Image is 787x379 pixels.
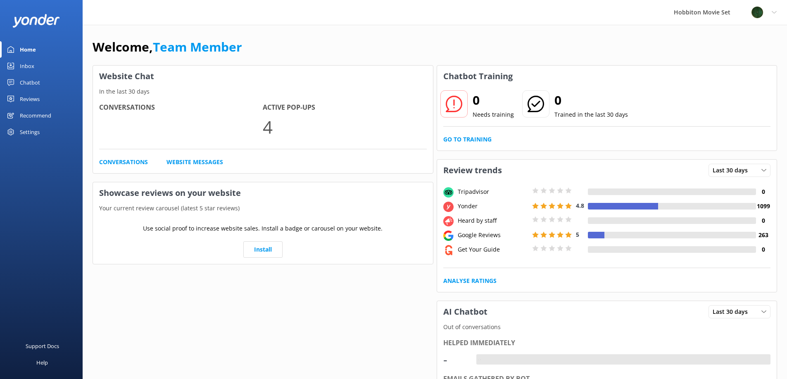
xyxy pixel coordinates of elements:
[437,301,494,323] h3: AI Chatbot
[756,216,770,225] h4: 0
[437,160,508,181] h3: Review trends
[756,202,770,211] h4: 1099
[20,74,40,91] div: Chatbot
[153,38,242,55] a: Team Member
[20,107,51,124] div: Recommend
[443,135,492,144] a: Go to Training
[751,6,763,19] img: 34-1625720359.png
[756,187,770,196] h4: 0
[20,124,40,140] div: Settings
[12,14,60,28] img: yonder-white-logo.png
[99,102,263,113] h4: Conversations
[473,90,514,110] h2: 0
[93,182,433,204] h3: Showcase reviews on your website
[243,241,283,258] a: Install
[443,338,771,348] div: Helped immediately
[36,354,48,371] div: Help
[263,113,426,141] p: 4
[93,66,433,87] h3: Website Chat
[756,245,770,254] h4: 0
[713,307,753,316] span: Last 30 days
[456,216,530,225] div: Heard by staff
[713,166,753,175] span: Last 30 days
[456,202,530,211] div: Yonder
[437,66,519,87] h3: Chatbot Training
[443,276,497,285] a: Analyse Ratings
[93,37,242,57] h1: Welcome,
[554,90,628,110] h2: 0
[263,102,426,113] h4: Active Pop-ups
[20,91,40,107] div: Reviews
[437,323,777,332] p: Out of conversations
[20,58,34,74] div: Inbox
[166,158,223,167] a: Website Messages
[93,204,433,213] p: Your current review carousel (latest 5 star reviews)
[20,41,36,58] div: Home
[456,231,530,240] div: Google Reviews
[456,187,530,196] div: Tripadvisor
[756,231,770,240] h4: 263
[576,202,584,210] span: 4.8
[99,158,148,167] a: Conversations
[456,245,530,254] div: Get Your Guide
[143,224,383,233] p: Use social proof to increase website sales. Install a badge or carousel on your website.
[93,87,433,96] p: In the last 30 days
[554,110,628,119] p: Trained in the last 30 days
[473,110,514,119] p: Needs training
[576,231,579,238] span: 5
[443,350,468,370] div: -
[26,338,59,354] div: Support Docs
[476,354,483,365] div: -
